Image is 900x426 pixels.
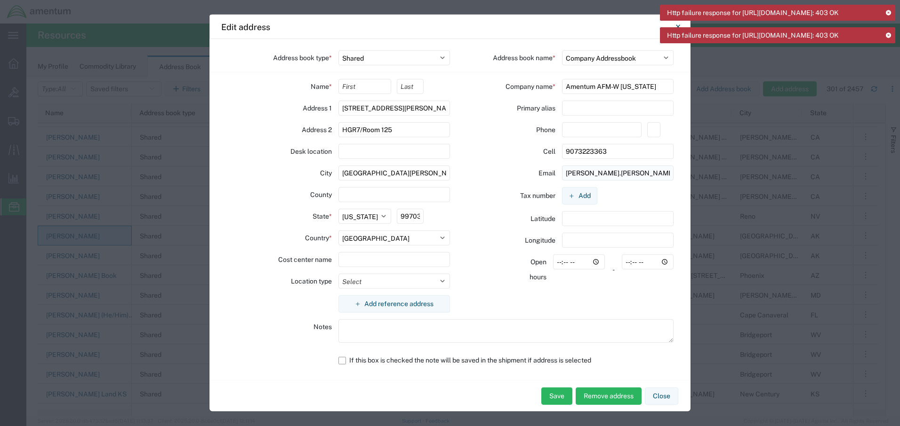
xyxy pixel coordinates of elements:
label: Phone [536,122,555,137]
label: Latitude [530,211,555,226]
label: Longitude [525,233,555,248]
label: Address 2 [302,122,332,137]
button: Save [541,387,572,405]
div: Tax number [450,187,562,205]
span: Http failure response for [URL][DOMAIN_NAME]: 403 OK [667,31,839,40]
input: First [338,79,392,94]
label: Country [305,230,332,245]
label: County [310,187,332,202]
button: Add reference address [338,295,450,313]
button: Add [562,187,597,205]
label: Company name [506,79,555,94]
label: Location type [291,274,332,289]
label: State [313,209,332,224]
label: Address book name [493,50,555,65]
label: Open hours [513,254,546,284]
label: Primary alias [517,101,555,116]
label: Cost center name [278,252,332,267]
div: - [611,254,616,284]
label: Address book type [273,50,332,65]
input: Postal code [397,209,423,224]
label: Email [538,166,555,181]
label: Name [311,79,332,94]
span: Http failure response for [URL][DOMAIN_NAME]: 403 OK [667,8,839,18]
label: Notes [313,319,332,334]
h4: Edit address [221,20,270,33]
label: Address 1 [303,101,332,116]
button: Remove address [576,387,642,405]
button: Close [645,387,678,405]
label: Cell [543,144,555,159]
label: Desk location [290,144,332,159]
label: City [320,166,332,181]
label: If this box is checked the note will be saved in the shipment if address is selected [338,352,674,369]
input: Last [397,79,423,94]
